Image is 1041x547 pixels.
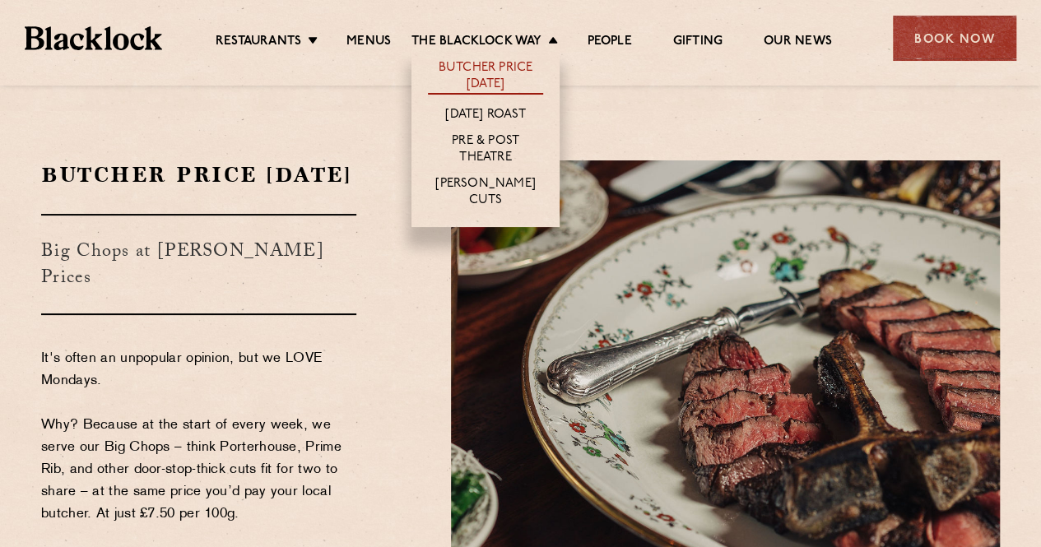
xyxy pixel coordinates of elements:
[587,34,631,52] a: People
[428,60,543,95] a: Butcher Price [DATE]
[411,34,541,52] a: The Blacklock Way
[346,34,391,52] a: Menus
[673,34,723,52] a: Gifting
[893,16,1016,61] div: Book Now
[216,34,301,52] a: Restaurants
[445,107,525,125] a: [DATE] Roast
[25,26,162,49] img: BL_Textured_Logo-footer-cropped.svg
[764,34,832,52] a: Our News
[428,133,543,168] a: Pre & Post Theatre
[41,160,356,189] h2: Butcher Price [DATE]
[41,214,356,315] h3: Big Chops at [PERSON_NAME] Prices
[428,176,543,211] a: [PERSON_NAME] Cuts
